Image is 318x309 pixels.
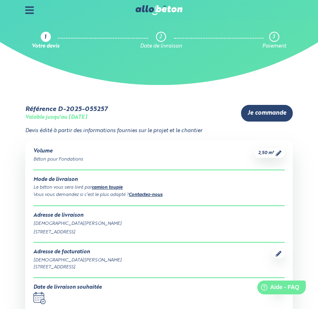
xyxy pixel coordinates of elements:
[25,106,107,113] div: Référence D-2025-055257
[33,213,284,219] div: Adresse de livraison
[33,148,83,154] div: Volume
[33,249,122,255] div: Adresse de facturation
[32,32,59,50] a: 1 Votre devis
[159,34,162,40] div: 2
[32,44,59,50] div: Votre devis
[33,220,284,227] div: [DEMOGRAPHIC_DATA][PERSON_NAME]
[246,277,309,300] iframe: Help widget launcher
[136,5,183,15] img: allobéton
[33,156,83,163] div: Béton pour Fondations
[33,264,122,271] div: [STREET_ADDRESS]
[33,177,284,183] div: Mode de livraison
[140,32,182,50] a: 2 Date de livraison
[33,191,284,199] div: Vous vous demandez si c’est le plus adapté ? .
[262,44,286,50] div: Paiement
[25,115,87,121] div: Valable jusqu'au [DATE]
[25,128,292,134] p: Devis édité à partir des informations fournies sur le projet et le chantier
[33,184,284,191] div: Le béton vous sera livré par
[241,105,293,122] a: Je commande
[33,285,102,291] div: Date de livraison souhaitée
[92,185,123,190] a: camion toupie
[33,257,122,264] div: [DEMOGRAPHIC_DATA][PERSON_NAME]
[44,35,46,41] div: 1
[272,34,275,40] div: 3
[248,110,286,117] span: Je commande
[129,193,162,197] a: Contactez-nous
[33,229,284,236] div: [STREET_ADDRESS]
[262,32,286,50] a: 3 Paiement
[140,44,182,50] div: Date de livraison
